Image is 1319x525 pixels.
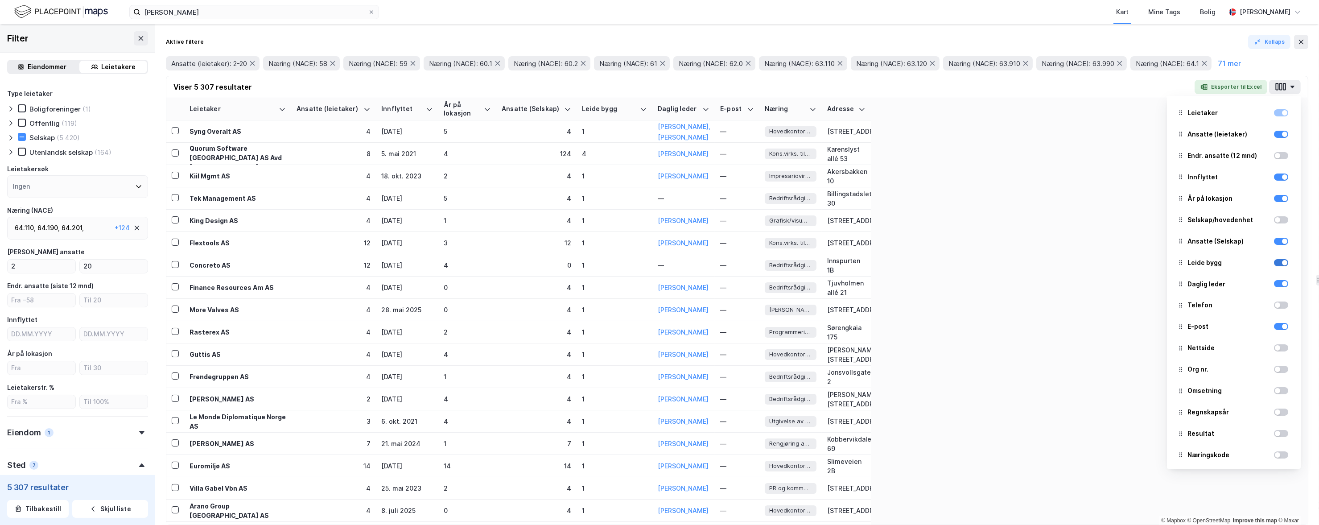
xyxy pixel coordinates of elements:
[502,238,571,248] div: 12
[1174,124,1294,144] div: Ansatte (leietaker)
[297,372,371,381] div: 4
[1136,59,1199,68] span: Næring (NACE): 64.1
[658,194,709,203] div: —
[444,194,491,203] div: 5
[769,171,810,181] span: Impresariovirksomhet
[190,350,286,359] div: Guttis AS
[190,260,286,270] div: Concreto AS
[444,484,491,493] div: 2
[7,31,29,45] div: Filter
[720,461,754,471] div: —
[502,461,571,471] div: 14
[381,417,433,426] div: 6. okt. 2021
[190,501,286,520] div: Arano Group [GEOGRAPHIC_DATA] AS
[381,372,433,381] div: [DATE]
[720,327,754,337] div: —
[514,59,578,68] span: Næring (NACE): 60.2
[769,305,810,314] span: [PERSON_NAME] teknisk konsulentvirks.
[381,283,433,292] div: [DATE]
[297,305,371,314] div: 4
[444,216,491,225] div: 1
[502,283,571,292] div: 4
[444,283,491,292] div: 0
[502,394,571,404] div: 4
[502,105,561,113] div: Ansatte (Selskap)
[381,305,433,314] div: 28. mai 2025
[1174,445,1294,465] div: Næringskode
[1187,428,1214,439] div: Resultat
[29,105,81,113] div: Boligforeninger
[1187,236,1244,247] div: Ansatte (Selskap)
[582,372,647,381] div: 1
[297,461,371,471] div: 14
[80,327,148,341] input: DD.MM.YYYY
[444,238,491,248] div: 3
[1161,517,1186,524] a: Mapbox
[769,484,810,493] span: PR og kommunikasjonstjenester
[827,345,866,364] div: [PERSON_NAME][STREET_ADDRESS]
[1274,482,1319,525] div: Chat Widget
[720,105,743,113] div: E-post
[1187,107,1218,118] div: Leietaker
[582,127,647,136] div: 1
[381,194,433,203] div: [DATE]
[827,434,866,453] div: Kobbervikdalen 69
[502,350,571,359] div: 4
[582,216,647,225] div: 1
[45,428,54,437] div: 1
[7,205,53,216] div: Næring (NACE)
[1187,364,1208,375] div: Org nr.
[1187,215,1253,225] div: Selskap/hovedenhet
[827,167,866,186] div: Akersbakken 10
[166,38,204,45] div: Aktive filtere
[720,484,754,493] div: —
[7,314,37,325] div: Innflyttet
[1187,172,1218,182] div: Innflyttet
[190,372,286,381] div: Frendegruppen AS
[582,305,647,314] div: 1
[190,216,286,225] div: King Design AS
[8,395,75,409] input: Fra %
[381,238,433,248] div: [DATE]
[1240,7,1290,17] div: [PERSON_NAME]
[190,194,286,203] div: Tek Management AS
[297,238,371,248] div: 12
[827,484,866,493] div: [STREET_ADDRESS]
[1174,402,1294,422] div: Regnskapsår
[720,305,754,314] div: —
[720,149,754,158] div: —
[190,105,275,113] div: Leietaker
[57,133,80,142] div: (5 420)
[190,327,286,337] div: Rasterex AS
[1248,35,1290,49] button: Kollaps
[582,105,636,113] div: Leide bygg
[1187,450,1229,460] div: Næringskode
[190,412,286,431] div: Le Monde Diplomatique Norge AS
[502,506,571,515] div: 4
[297,350,371,359] div: 4
[1187,150,1257,161] div: Endr. ansatte (12 mnd)
[1116,7,1129,17] div: Kart
[7,88,53,99] div: Type leietaker
[82,105,91,113] div: (1)
[658,105,699,113] div: Daglig leder
[297,283,371,292] div: 4
[62,223,84,233] div: 64.201 ,
[190,144,286,172] div: Quorum Software [GEOGRAPHIC_DATA] AS Avd [GEOGRAPHIC_DATA]
[502,372,571,381] div: 4
[297,327,371,337] div: 4
[1187,343,1215,353] div: Nettside
[769,327,810,337] span: Programmeringstjenester
[827,216,866,225] div: [STREET_ADDRESS]
[720,350,754,359] div: —
[429,59,492,68] span: Næring (NACE): 60.1
[769,439,810,448] span: Rengjøring av bygninger
[190,439,286,448] div: [PERSON_NAME] AS
[1187,385,1222,396] div: Omsetning
[502,260,571,270] div: 0
[502,194,571,203] div: 4
[599,59,657,68] span: Næring (NACE): 61
[29,461,38,470] div: 7
[173,82,252,92] div: Viser 5 307 resultater
[444,305,491,314] div: 0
